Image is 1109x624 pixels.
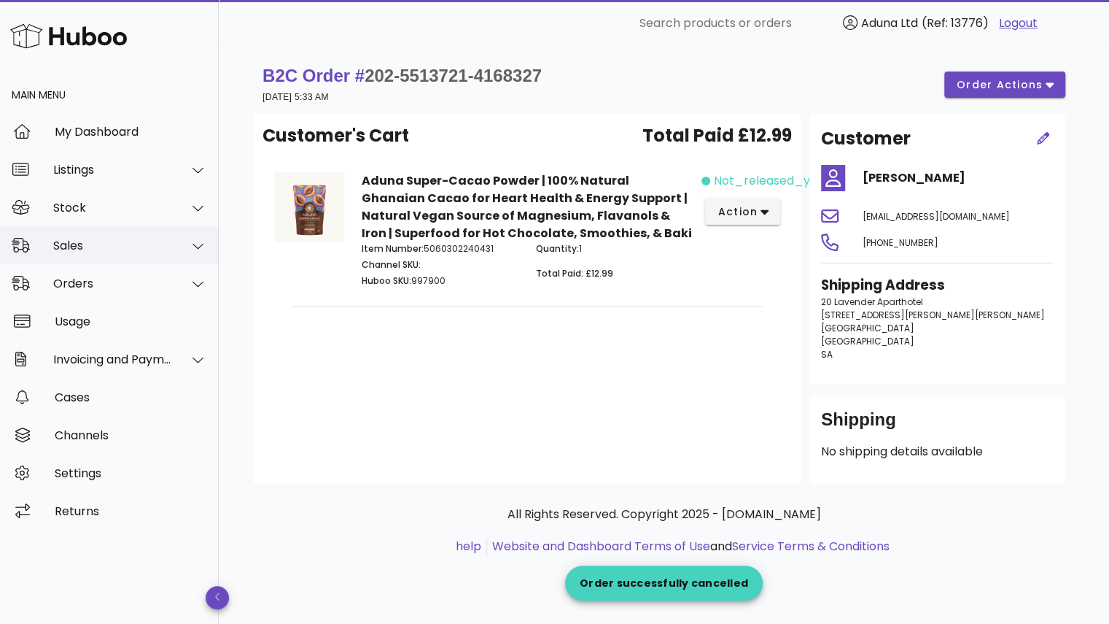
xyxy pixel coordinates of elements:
[821,322,914,334] span: [GEOGRAPHIC_DATA]
[456,538,481,555] a: help
[53,277,172,290] div: Orders
[262,92,329,102] small: [DATE] 5:33 AM
[53,239,172,253] div: Sales
[536,242,579,255] span: Quantity:
[53,353,172,366] div: Invoicing and Payments
[55,428,207,442] div: Channels
[821,275,1054,296] h3: Shipping Address
[262,66,542,85] strong: B2C Order #
[362,274,411,287] span: Huboo SKU:
[362,242,518,255] p: 5060302240431
[362,242,424,255] span: Item Number:
[265,506,1062,523] p: All Rights Reserved. Copyright 2025 - [DOMAIN_NAME]
[536,242,693,255] p: 1
[642,123,792,149] span: Total Paid £12.99
[274,172,344,242] img: Product Image
[262,123,409,149] span: Customer's Cart
[821,126,911,152] h2: Customer
[365,66,542,85] span: 202-5513721-4168327
[362,258,421,271] span: Channel SKU:
[863,169,1054,187] h4: [PERSON_NAME]
[821,348,833,361] span: SA
[956,77,1043,93] span: order actions
[732,538,890,555] a: Service Terms & Conditions
[863,236,938,249] span: [PHONE_NUMBER]
[362,274,518,288] p: 997900
[861,15,918,31] span: Aduna Ltd
[10,20,127,52] img: Huboo Logo
[55,125,207,139] div: My Dashboard
[705,199,780,225] button: action
[565,576,763,590] div: Order successfully cancelled
[821,408,1054,443] div: Shipping
[717,204,758,220] span: action
[487,538,890,555] li: and
[55,390,207,404] div: Cases
[362,172,692,242] strong: Aduna Super-Cacao Powder | 100% Natural Ghanaian Cacao for Heart Health & Energy Support | Natura...
[821,443,1054,461] p: No shipping details available
[999,15,1038,32] a: Logout
[821,309,1045,321] span: [STREET_ADDRESS][PERSON_NAME][PERSON_NAME]
[536,267,613,280] span: Total Paid: £12.99
[863,210,1010,223] span: [EMAIL_ADDRESS][DOMAIN_NAME]
[53,201,172,215] div: Stock
[821,335,914,347] span: [GEOGRAPHIC_DATA]
[55,315,207,328] div: Usage
[55,504,207,518] div: Returns
[944,72,1065,98] button: order actions
[821,296,923,308] span: 20 Lavender Aparthotel
[55,466,207,480] div: Settings
[492,538,710,555] a: Website and Dashboard Terms of Use
[713,172,822,190] span: not_released_yet
[53,163,172,177] div: Listings
[922,15,989,31] span: (Ref: 13776)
